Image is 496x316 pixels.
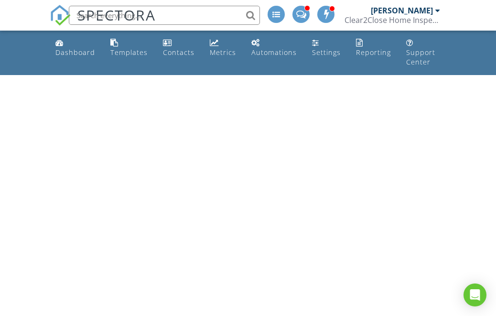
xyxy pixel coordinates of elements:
[352,34,395,62] a: Reporting
[345,15,440,25] div: Clear2Close Home Inspection
[159,34,198,62] a: Contacts
[248,34,301,62] a: Automations (Advanced)
[50,5,71,26] img: The Best Home Inspection Software - Spectora
[356,48,391,57] div: Reporting
[406,48,435,66] div: Support Center
[50,13,156,33] a: SPECTORA
[206,34,240,62] a: Metrics
[312,48,341,57] div: Settings
[107,34,151,62] a: Templates
[371,6,433,15] div: [PERSON_NAME]
[55,48,95,57] div: Dashboard
[251,48,297,57] div: Automations
[163,48,194,57] div: Contacts
[110,48,148,57] div: Templates
[308,34,345,62] a: Settings
[402,34,444,71] a: Support Center
[52,34,99,62] a: Dashboard
[210,48,236,57] div: Metrics
[464,283,486,306] div: Open Intercom Messenger
[69,6,260,25] input: Search everything...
